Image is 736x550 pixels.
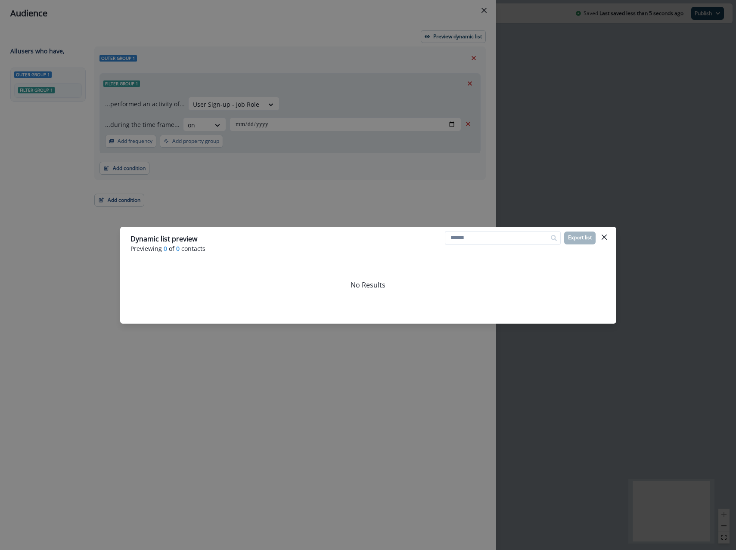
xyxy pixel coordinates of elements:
p: Previewing of contacts [130,244,606,253]
span: 0 [176,244,180,253]
span: 0 [164,244,167,253]
button: Close [597,230,611,244]
p: Dynamic list preview [130,234,197,244]
p: No Results [351,280,385,290]
p: Export list [568,235,592,241]
button: Export list [564,232,596,244]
